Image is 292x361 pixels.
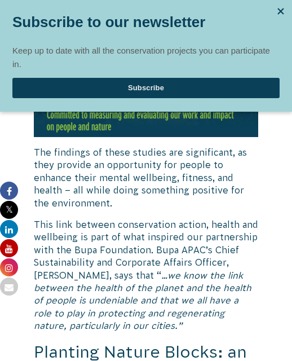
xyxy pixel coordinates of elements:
[34,270,251,331] span: …we know the link between the health of the planet and the health of people is undeniable and tha...
[12,131,250,151] span: Subscribe to our newsletter
[34,147,247,208] span: The findings of these studies are significant, as they provide an opportunity for people to enhan...
[12,44,280,71] p: Keep up to date with all the conservation projects you can participate in.
[12,196,280,209] label: Email
[12,159,280,184] p: Keep up to date with all the conservation projects you can participate in.
[12,14,205,30] span: Subscribe to our newsletter
[12,243,280,263] input: Subscribe
[34,219,258,280] span: This link between conservation action, health and wellbeing is part of what inspired our partners...
[12,78,280,98] button: Subscribe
